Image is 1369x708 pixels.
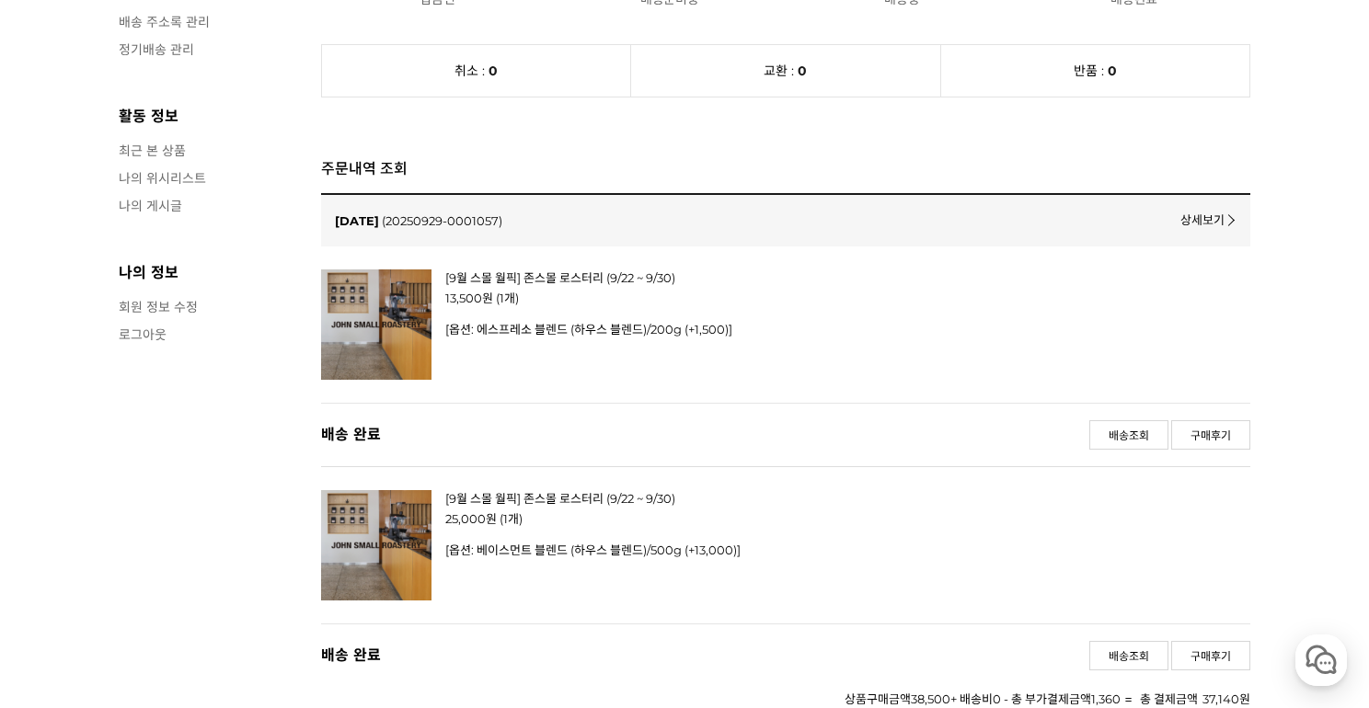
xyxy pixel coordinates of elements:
[445,542,1020,558] p: [옵션: 베이스먼트 블렌드 (하우스 블렌드)/500g (+13,000)]
[6,555,121,601] a: 홈
[1074,63,1104,79] strong: 반품 :
[119,325,303,343] a: 로그아웃
[119,196,303,214] a: 나의 게시글
[1089,420,1168,450] a: 배송조회
[500,511,523,526] span: 수량
[284,583,306,598] span: 설정
[237,555,353,601] a: 설정
[445,291,493,305] span: 판매가
[445,269,1020,286] strong: 상품명
[1140,691,1198,706] strong: 총 결제금액
[1004,691,1121,706] span: - 총 부가결제금액
[993,691,1001,706] strong: 0
[321,641,381,670] span: 배송 완료
[496,291,519,305] span: 수량
[445,291,482,305] strong: 13,500
[489,63,498,79] a: 0
[486,511,497,526] span: 원
[335,213,379,228] span: 주문일자
[482,291,493,305] span: 원
[454,63,485,79] strong: 취소 :
[798,63,807,79] a: 0
[1171,641,1250,670] a: 구매후기
[1089,641,1168,670] a: 배송조회
[1239,691,1250,706] span: 원
[121,555,237,601] a: 대화
[119,168,303,187] a: 나의 위시리스트
[119,40,303,58] a: 정기배송 관리
[119,260,303,282] h3: 나의 정보
[58,583,69,598] span: 홈
[119,12,303,30] a: 배송 주소록 관리
[321,623,1250,687] div: 주문처리상태
[119,297,303,315] a: 회원 정보 수정
[1108,63,1117,79] a: 0
[764,63,794,79] strong: 교환 :
[382,213,502,228] span: 주문번호
[119,104,303,126] h3: 활동 정보
[321,420,381,450] span: 배송 완료
[445,511,486,526] strong: 25,000
[321,156,1250,178] h3: 주문내역 조회
[1171,420,1250,450] a: 구매후기
[445,490,1020,507] strong: 상품명
[1091,691,1121,706] strong: 1,360
[321,403,1250,466] div: 주문처리상태
[119,141,303,159] a: 최근 본 상품
[445,511,497,526] span: 판매가
[445,491,675,506] a: [9월 스몰 월픽] 존스몰 로스터리 (9/22 ~ 9/30)
[911,691,950,706] strong: 38,500
[1180,211,1233,228] a: 상세보기
[382,213,502,228] a: (20250929-0001057)
[1202,691,1250,706] strong: 37,140
[168,584,190,599] span: 대화
[445,270,675,285] a: [9월 스몰 월픽] 존스몰 로스터리 (9/22 ~ 9/30)
[445,321,1020,337] p: [옵션: 에스프레소 블렌드 (하우스 블렌드)/200g (+1,500)]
